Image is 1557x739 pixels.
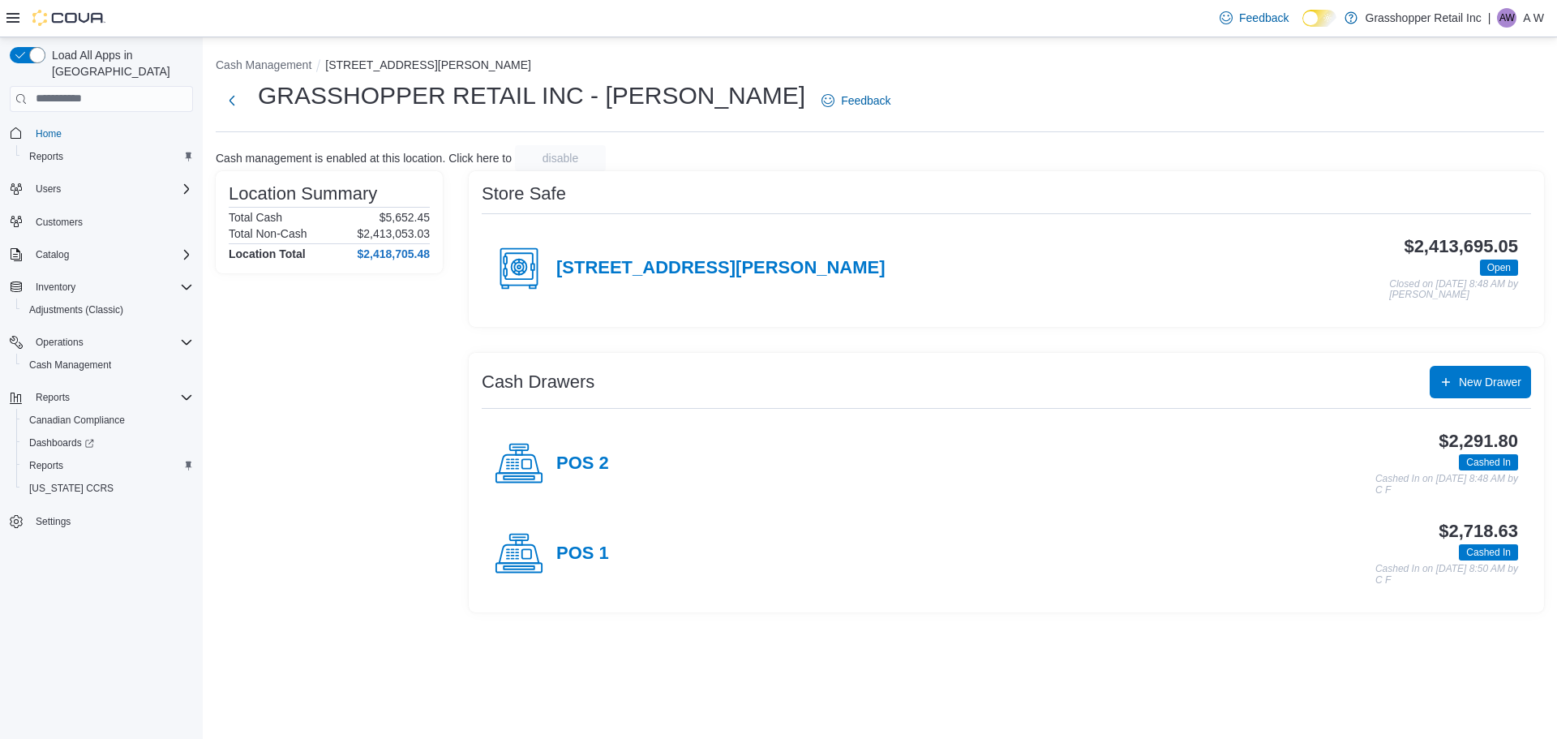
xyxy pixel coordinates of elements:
span: Operations [29,333,193,352]
button: Operations [3,331,199,354]
span: Open [1480,260,1518,276]
button: Users [29,179,67,199]
span: Feedback [1239,10,1289,26]
button: Users [3,178,199,200]
a: Cash Management [23,355,118,375]
p: A W [1523,8,1544,28]
nav: An example of EuiBreadcrumbs [216,57,1544,76]
span: Dashboards [29,436,94,449]
p: Grasshopper Retail Inc [1366,8,1482,28]
p: $5,652.45 [380,211,430,224]
button: Reports [16,454,199,477]
h4: [STREET_ADDRESS][PERSON_NAME] [556,258,886,279]
a: Adjustments (Classic) [23,300,130,320]
h3: Cash Drawers [482,372,594,392]
span: Catalog [36,248,69,261]
span: New Drawer [1459,374,1521,390]
span: Catalog [29,245,193,264]
p: Cashed In on [DATE] 8:48 AM by C F [1375,474,1518,496]
button: Adjustments (Classic) [16,299,199,321]
span: Cashed In [1466,455,1511,470]
button: Reports [3,386,199,409]
button: [US_STATE] CCRS [16,477,199,500]
span: Users [29,179,193,199]
h4: POS 1 [556,544,609,565]
span: Feedback [841,92,890,109]
h6: Total Cash [229,211,282,224]
span: Reports [36,391,70,404]
button: New Drawer [1430,366,1531,398]
span: Inventory [36,281,75,294]
img: Cova [32,10,105,26]
h4: $2,418,705.48 [357,247,430,260]
p: $2,413,053.03 [357,227,430,240]
a: Feedback [815,84,897,117]
h6: Total Non-Cash [229,227,307,240]
nav: Complex example [10,115,193,576]
button: Catalog [29,245,75,264]
span: Cashed In [1466,545,1511,560]
span: Open [1487,260,1511,275]
h1: GRASSHOPPER RETAIL INC - [PERSON_NAME] [258,79,805,112]
button: Catalog [3,243,199,266]
span: disable [543,150,578,166]
button: [STREET_ADDRESS][PERSON_NAME] [325,58,531,71]
span: AW [1499,8,1515,28]
span: Cash Management [23,355,193,375]
span: Cashed In [1459,544,1518,561]
button: Next [216,84,248,117]
span: Reports [29,388,193,407]
h3: Location Summary [229,184,377,204]
button: Canadian Compliance [16,409,199,432]
span: Users [36,183,61,195]
h3: Store Safe [482,184,566,204]
span: Canadian Compliance [29,414,125,427]
span: Reports [29,459,63,472]
span: Cash Management [29,359,111,372]
a: [US_STATE] CCRS [23,479,120,498]
button: Settings [3,509,199,533]
button: Cash Management [216,58,311,71]
span: Settings [36,515,71,528]
span: Reports [23,147,193,166]
a: Dashboards [16,432,199,454]
span: Home [29,123,193,144]
h3: $2,291.80 [1439,432,1518,451]
button: Customers [3,210,199,234]
p: Closed on [DATE] 8:48 AM by [PERSON_NAME] [1389,279,1518,301]
h3: $2,413,695.05 [1404,237,1518,256]
a: Settings [29,512,77,531]
button: Reports [29,388,76,407]
span: Dashboards [23,433,193,453]
a: Home [29,124,68,144]
button: Inventory [3,276,199,299]
h4: POS 2 [556,453,609,475]
p: Cashed In on [DATE] 8:50 AM by C F [1375,564,1518,586]
p: | [1488,8,1491,28]
input: Dark Mode [1302,10,1336,27]
button: Operations [29,333,90,352]
span: Home [36,127,62,140]
span: Settings [29,511,193,531]
span: Load All Apps in [GEOGRAPHIC_DATA] [45,47,193,79]
span: Canadian Compliance [23,410,193,430]
span: Reports [23,456,193,475]
h3: $2,718.63 [1439,522,1518,541]
span: Adjustments (Classic) [29,303,123,316]
a: Feedback [1213,2,1295,34]
span: Customers [36,216,83,229]
a: Dashboards [23,433,101,453]
button: disable [515,145,606,171]
span: Cashed In [1459,454,1518,470]
span: [US_STATE] CCRS [29,482,114,495]
button: Home [3,122,199,145]
span: Customers [29,212,193,232]
p: Cash management is enabled at this location. Click here to [216,152,512,165]
span: Operations [36,336,84,349]
a: Canadian Compliance [23,410,131,430]
button: Reports [16,145,199,168]
button: Inventory [29,277,82,297]
a: Reports [23,456,70,475]
h4: Location Total [229,247,306,260]
div: A W [1497,8,1516,28]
